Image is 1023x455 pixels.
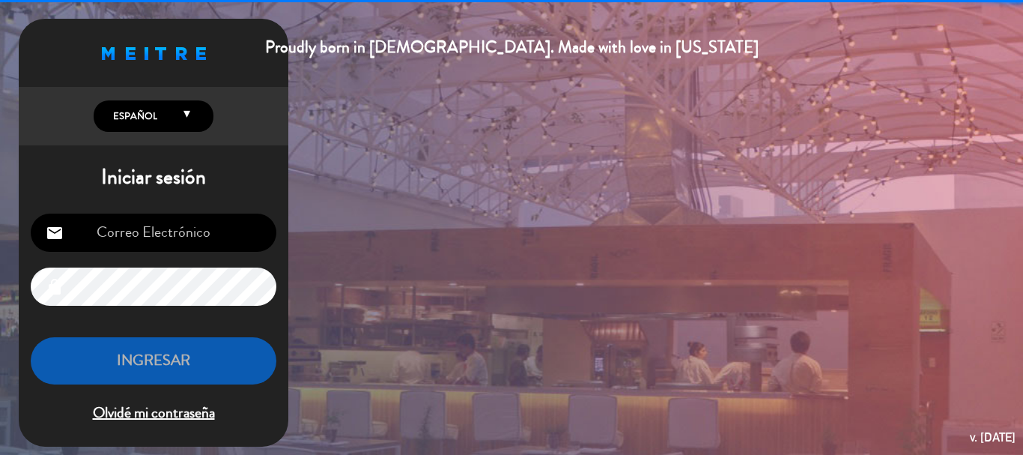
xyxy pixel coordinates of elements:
i: email [46,224,64,242]
span: Español [109,109,157,124]
div: v. [DATE] [970,427,1016,448]
i: lock [46,278,64,296]
button: INGRESAR [31,337,276,385]
span: Olvidé mi contraseña [31,401,276,426]
h1: Iniciar sesión [19,165,288,190]
input: Correo Electrónico [31,214,276,252]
